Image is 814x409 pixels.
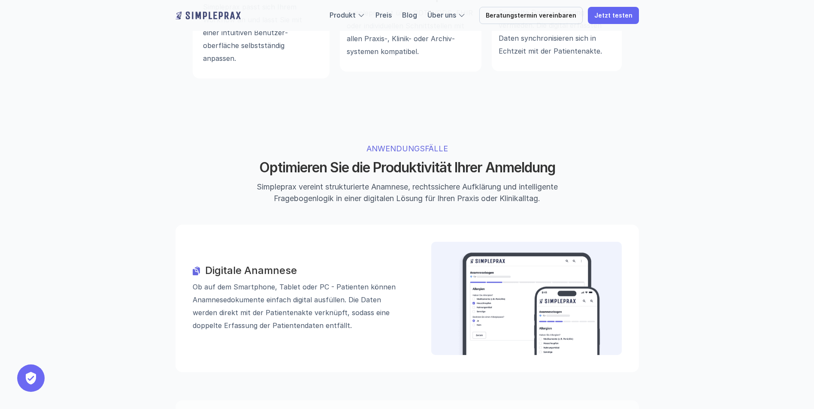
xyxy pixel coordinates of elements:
[457,252,602,355] img: Beispielbild der digitalen Anamnese
[486,12,576,19] p: Beratungstermin vereinbaren
[193,281,407,332] p: Ob auf dem Smartphone, Tablet oder PC - Patienten können Anamnese­dokumente einfach digital ausfü...
[246,159,568,176] h2: Optimieren Sie die Produktivität Ihrer Anmeldung
[402,11,417,19] a: Blog
[479,7,583,24] a: Beratungstermin vereinbaren
[347,6,475,57] p: Simpleprax ist über GDT, VDDS, FHIR oder individuellen Schnittstellen mit allen Praxis-, Klinik- ...
[246,181,568,204] p: Simpleprax vereint strukturierte Anamnese, rechtssichere Aufklärung und intelligente Fragebogenlo...
[588,7,639,24] a: Jetzt testen
[330,11,356,19] a: Produkt
[375,11,392,19] a: Preis
[427,11,456,19] a: Über uns
[594,12,632,19] p: Jetzt testen
[499,6,615,57] p: Doppelte Datenerfassung wird vermieden. Die digital erfassten Daten synchronisieren sich in Echtz...
[203,0,319,65] p: Simpleprax passt sich Ihrem Workflow an und lässt Sie mit einer intuitiven Benutzer­oberfläche se...
[205,265,407,277] h3: Digitale Anamnese
[273,143,541,154] p: ANWENDUNGSFÄLLE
